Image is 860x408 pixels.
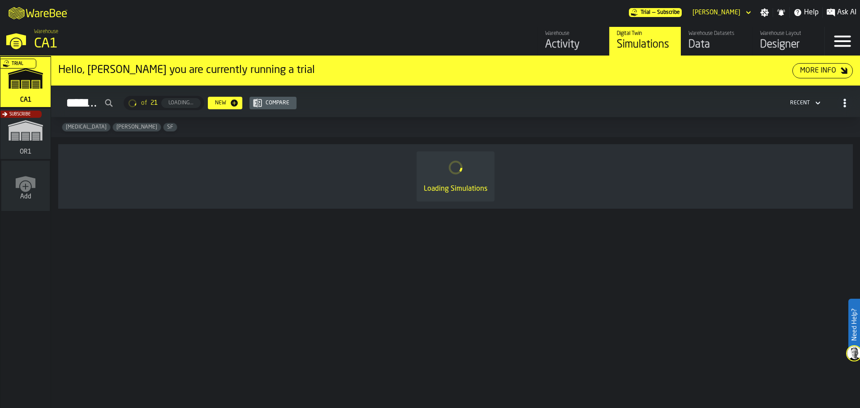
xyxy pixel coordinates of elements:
[34,36,276,52] div: CA1
[51,86,860,117] h2: button-Simulations
[163,124,177,130] span: SF
[688,38,745,52] div: Data
[20,193,31,200] span: Add
[12,61,23,66] span: Trial
[790,7,822,18] label: button-toggle-Help
[150,99,158,107] span: 21
[249,97,297,109] button: button-Compare
[787,98,822,108] div: DropdownMenuValue-4
[825,27,860,56] label: button-toggle-Menu
[1,161,50,213] a: link-to-/wh/new
[681,27,752,56] a: link-to-/wh/i/76e2a128-1b54-4d66-80d4-05ae4c277723/data
[752,27,824,56] a: link-to-/wh/i/76e2a128-1b54-4d66-80d4-05ae4c277723/designer
[792,63,853,78] button: button-More Info
[617,38,674,52] div: Simulations
[849,300,859,350] label: Need Help?
[689,7,753,18] div: DropdownMenuValue-Gregg Arment
[837,7,856,18] span: Ask AI
[161,98,201,108] button: button-Loading...
[62,124,110,130] span: Enteral
[113,124,161,130] span: Gregg
[757,8,773,17] label: button-toggle-Settings
[34,29,58,35] span: Warehouse
[773,8,789,17] label: button-toggle-Notifications
[804,7,819,18] span: Help
[58,144,853,209] div: ItemListCard-
[0,109,51,161] a: link-to-/wh/i/02d92962-0f11-4133-9763-7cb092bceeef/simulations
[823,7,860,18] label: button-toggle-Ask AI
[0,57,51,109] a: link-to-/wh/i/76e2a128-1b54-4d66-80d4-05ae4c277723/simulations
[537,27,609,56] a: link-to-/wh/i/76e2a128-1b54-4d66-80d4-05ae4c277723/feed/
[545,38,602,52] div: Activity
[545,30,602,37] div: Warehouse
[688,30,745,37] div: Warehouse Datasets
[760,30,817,37] div: Warehouse Layout
[617,30,674,37] div: Digital Twin
[641,9,650,16] span: Trial
[609,27,681,56] a: link-to-/wh/i/76e2a128-1b54-4d66-80d4-05ae4c277723/simulations
[692,9,740,16] div: DropdownMenuValue-Gregg Arment
[9,112,30,117] span: Subscribe
[208,97,242,109] button: button-New
[629,8,682,17] div: Menu Subscription
[58,63,792,77] div: Hello, [PERSON_NAME] you are currently running a trial
[424,184,487,194] div: Loading Simulations
[262,100,293,106] div: Compare
[790,100,810,106] div: DropdownMenuValue-4
[629,8,682,17] a: link-to-/wh/i/76e2a128-1b54-4d66-80d4-05ae4c277723/pricing/
[51,56,860,86] div: ItemListCard-
[760,38,817,52] div: Designer
[165,100,197,106] div: Loading...
[657,9,680,16] span: Subscribe
[141,99,147,107] span: of
[211,100,230,106] div: New
[796,65,840,76] div: More Info
[120,96,208,110] div: ButtonLoadMore-Loading...-Prev-First-Last
[652,9,655,16] span: —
